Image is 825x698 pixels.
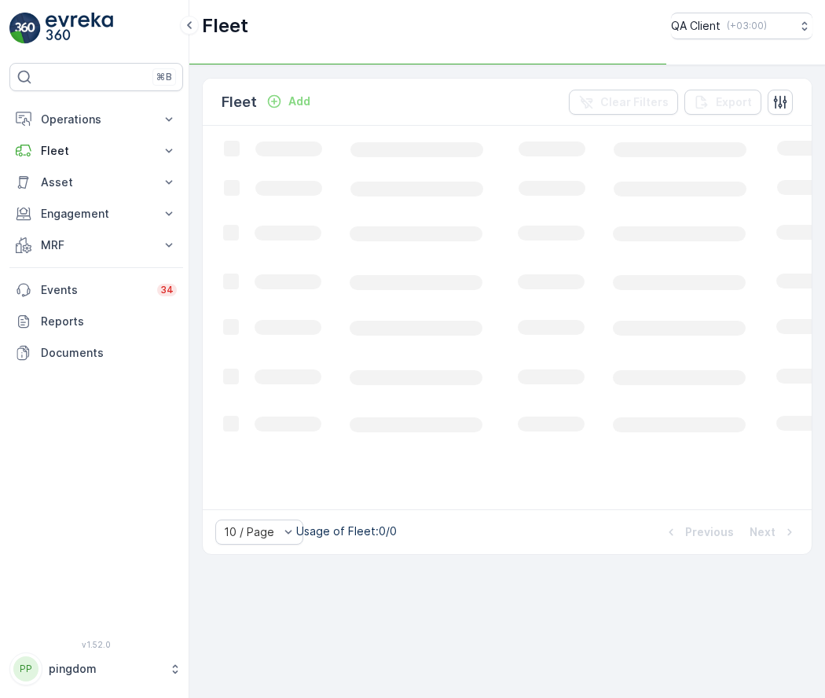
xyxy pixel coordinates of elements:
[41,143,152,159] p: Fleet
[9,104,183,135] button: Operations
[9,306,183,337] a: Reports
[9,135,183,167] button: Fleet
[671,18,720,34] p: QA Client
[296,523,397,539] p: Usage of Fleet : 0/0
[41,112,152,127] p: Operations
[9,13,41,44] img: logo
[288,94,310,109] p: Add
[260,92,317,111] button: Add
[727,20,767,32] p: ( +03:00 )
[685,524,734,540] p: Previous
[662,523,735,542] button: Previous
[9,337,183,369] a: Documents
[41,282,148,298] p: Events
[202,13,248,39] p: Fleet
[600,94,669,110] p: Clear Filters
[9,167,183,198] button: Asset
[748,523,799,542] button: Next
[750,524,775,540] p: Next
[41,206,152,222] p: Engagement
[13,656,38,681] div: PP
[41,174,152,190] p: Asset
[9,652,183,685] button: PPpingdom
[671,13,812,39] button: QA Client(+03:00)
[9,198,183,230] button: Engagement
[156,71,172,83] p: ⌘B
[9,230,183,261] button: MRF
[49,661,161,677] p: pingdom
[46,13,113,44] img: logo_light-DOdMpM7g.png
[9,274,183,306] a: Events34
[569,90,678,115] button: Clear Filters
[716,94,752,110] p: Export
[222,91,257,113] p: Fleet
[41,345,177,361] p: Documents
[160,284,174,296] p: 34
[41,314,177,329] p: Reports
[684,90,761,115] button: Export
[9,640,183,649] span: v 1.52.0
[41,237,152,253] p: MRF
